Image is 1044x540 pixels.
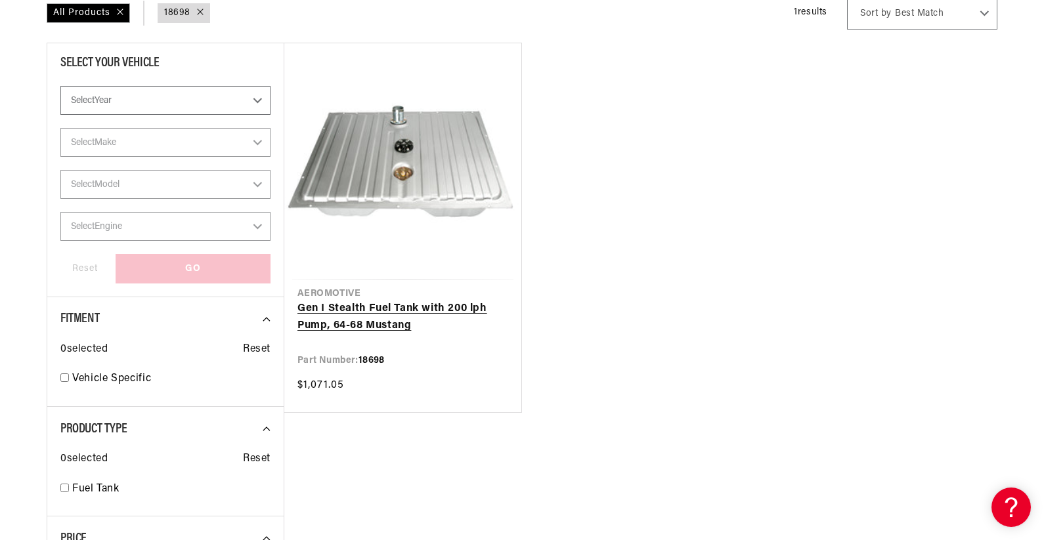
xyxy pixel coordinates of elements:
span: 1 results [794,7,827,17]
select: Make [60,128,271,157]
span: 0 selected [60,341,108,358]
select: Engine [60,212,271,241]
div: Select Your Vehicle [60,56,271,73]
a: Gen I Stealth Fuel Tank with 200 lph Pump, 64-68 Mustang [297,301,508,334]
div: All Products [47,3,130,23]
span: 0 selected [60,451,108,468]
a: Vehicle Specific [72,371,271,388]
span: Fitment [60,312,99,325]
span: Sort by [860,7,892,20]
a: Fuel Tank [72,481,271,498]
a: 18698 [164,6,190,20]
span: Reset [243,451,271,468]
span: Reset [243,341,271,358]
span: Product Type [60,423,127,436]
select: Year [60,86,271,115]
select: Model [60,170,271,199]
